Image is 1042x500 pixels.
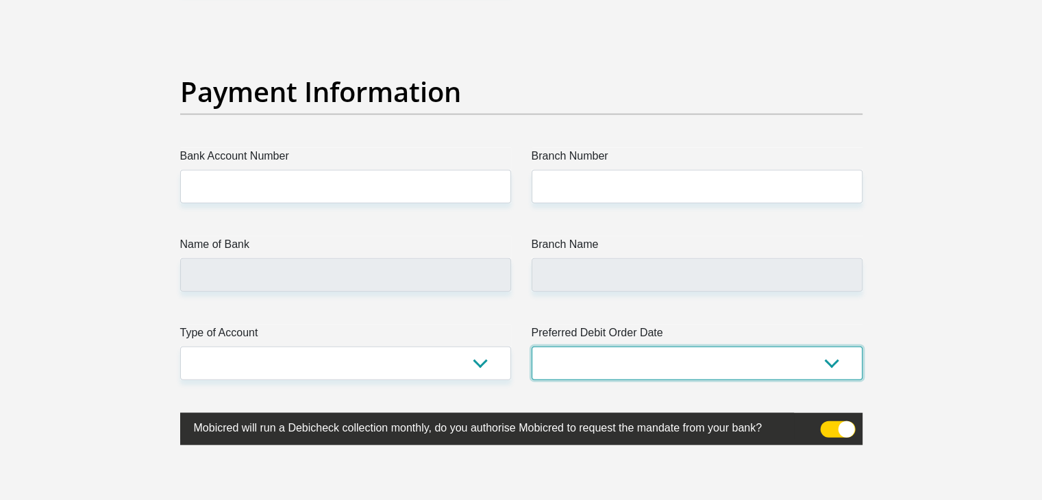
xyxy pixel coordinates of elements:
[180,75,863,108] h2: Payment Information
[532,170,863,203] input: Branch Number
[532,258,863,292] input: Branch Name
[180,170,511,203] input: Bank Account Number
[180,258,511,292] input: Name of Bank
[532,325,863,347] label: Preferred Debit Order Date
[532,236,863,258] label: Branch Name
[532,148,863,170] label: Branch Number
[180,325,511,347] label: Type of Account
[180,236,511,258] label: Name of Bank
[180,148,511,170] label: Bank Account Number
[180,413,794,440] label: Mobicred will run a Debicheck collection monthly, do you authorise Mobicred to request the mandat...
